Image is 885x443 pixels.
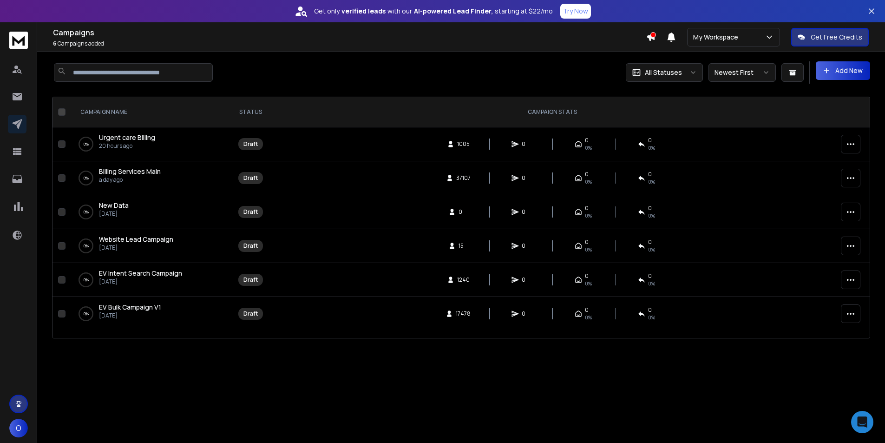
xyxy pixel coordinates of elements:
button: Newest First [708,63,776,82]
span: Website Lead Campaign [99,235,173,244]
span: New Data [99,201,129,210]
div: Draft [243,276,258,284]
span: 0% [585,144,592,152]
p: Try Now [563,7,588,16]
button: Get Free Credits [791,28,869,46]
a: Website Lead Campaign [99,235,173,244]
td: 0%Website Lead Campaign[DATE] [69,229,232,263]
td: 0%Billing Services Maina day ago [69,161,232,195]
p: 0 % [84,207,89,217]
button: O [9,419,28,437]
p: 0 % [84,173,89,183]
a: Urgent care Billing [99,133,155,142]
a: Billing Services Main [99,167,161,176]
span: 0 [522,310,531,317]
p: 0 % [84,139,89,149]
a: EV Bulk Campaign V1 [99,303,161,312]
span: 0 [522,140,531,148]
button: Try Now [560,4,591,19]
span: 0% [648,314,655,321]
span: 0 [585,238,589,246]
span: 1005 [457,140,470,148]
span: 0 [648,137,652,144]
div: Draft [243,242,258,250]
span: 0 [522,174,531,182]
img: logo [9,32,28,49]
span: 0% [585,314,592,321]
strong: AI-powered Lead Finder, [414,7,493,16]
span: 0 [648,238,652,246]
p: [DATE] [99,244,173,251]
span: 15 [459,242,468,250]
td: 0%New Data[DATE] [69,195,232,229]
th: STATUS [232,97,269,127]
span: 0 [585,137,589,144]
span: 0 [459,208,468,216]
span: 0% [585,212,592,219]
strong: verified leads [341,7,386,16]
td: 0%Urgent care Billing20 hours ago [69,127,232,161]
div: Draft [243,140,258,148]
span: 0 [648,205,652,212]
p: 0 % [84,241,89,251]
span: 0% [585,178,592,185]
span: 0 [648,272,652,280]
p: 20 hours ago [99,142,155,150]
div: Draft [243,208,258,216]
p: [DATE] [99,210,129,218]
span: 0 [585,306,589,314]
span: 17478 [456,310,471,317]
span: 0% [585,280,592,287]
div: Draft [243,310,258,317]
p: [DATE] [99,278,182,285]
span: 0 [648,306,652,314]
span: 0 [585,272,589,280]
p: 0 % [84,309,89,318]
div: Open Intercom Messenger [851,411,873,433]
div: Draft [243,174,258,182]
span: 37107 [456,174,471,182]
p: All Statuses [645,68,682,77]
a: New Data [99,201,129,210]
span: 0% [648,144,655,152]
span: EV Intent Search Campaign [99,269,182,278]
span: EV Bulk Campaign V1 [99,303,161,311]
p: Campaigns added [53,40,646,47]
span: 0 [522,208,531,216]
span: 6 [53,40,57,47]
span: 0 [522,242,531,250]
th: CAMPAIGN STATS [269,97,835,127]
p: a day ago [99,176,161,184]
span: 0 [522,276,531,284]
p: [DATE] [99,312,161,319]
h1: Campaigns [53,27,646,38]
button: Add New [816,61,870,80]
span: 0% [585,246,592,253]
span: 0% [648,212,655,219]
p: Get Free Credits [811,33,862,42]
span: 0 [648,171,652,178]
a: EV Intent Search Campaign [99,269,182,278]
span: 0% [648,178,655,185]
td: 0%EV Bulk Campaign V1[DATE] [69,297,232,331]
p: Get only with our starting at $22/mo [314,7,553,16]
span: 0 [585,205,589,212]
span: 0% [648,246,655,253]
span: 1240 [457,276,470,284]
th: CAMPAIGN NAME [69,97,232,127]
span: 0% [648,280,655,287]
p: 0 % [84,275,89,284]
td: 0%EV Intent Search Campaign[DATE] [69,263,232,297]
span: 0 [585,171,589,178]
p: My Workspace [693,33,742,42]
